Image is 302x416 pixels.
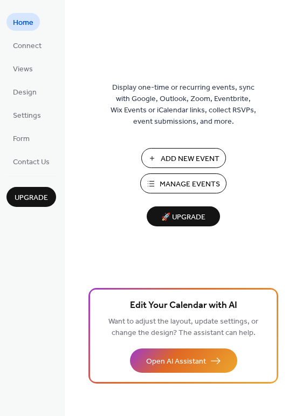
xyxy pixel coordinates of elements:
[6,152,56,170] a: Contact Us
[140,173,226,193] button: Manage Events
[130,298,237,313] span: Edit Your Calendar with AI
[6,13,40,31] a: Home
[13,64,33,75] span: Views
[6,36,48,54] a: Connect
[108,314,258,340] span: Want to adjust the layout, update settings, or change the design? The assistant can help.
[153,210,214,225] span: 🚀 Upgrade
[111,82,256,128] span: Display one-time or recurring events, sync with Google, Outlook, Zoom, Eventbrite, Wix Events or ...
[15,192,48,204] span: Upgrade
[6,83,43,100] a: Design
[13,41,42,52] span: Connect
[130,348,237,373] button: Open AI Assistant
[146,356,206,367] span: Open AI Assistant
[13,17,33,29] span: Home
[147,206,220,226] button: 🚀 Upgrade
[141,148,226,168] button: Add New Event
[13,157,50,168] span: Contact Us
[161,153,219,165] span: Add New Event
[6,129,36,147] a: Form
[6,59,39,77] a: Views
[6,106,47,124] a: Settings
[13,110,41,122] span: Settings
[13,87,37,98] span: Design
[160,179,220,190] span: Manage Events
[6,187,56,207] button: Upgrade
[13,133,30,145] span: Form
